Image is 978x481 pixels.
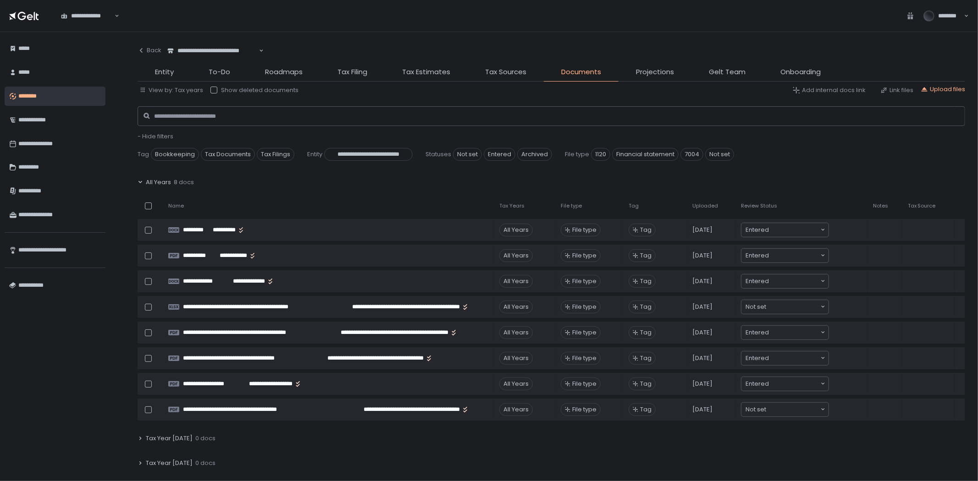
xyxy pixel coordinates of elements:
span: [DATE] [692,328,713,337]
span: File type [561,202,582,209]
span: To-Do [209,67,230,77]
span: [DATE] [692,277,713,285]
div: Back [138,46,161,55]
span: Tax Source [908,202,936,209]
span: [DATE] [692,405,713,414]
div: All Years [499,275,533,288]
div: All Years [499,301,533,313]
div: All Years [499,377,533,390]
span: Entered [746,277,769,286]
span: Tax Filing [337,67,367,77]
span: Tag [640,380,652,388]
span: 8 docs [174,178,194,186]
span: Entity [155,67,174,77]
div: All Years [499,249,533,262]
span: Entered [746,379,769,388]
span: File type [572,328,597,337]
span: File type [572,405,597,414]
span: Tag [640,328,652,337]
span: Entered [746,354,769,363]
span: Not set [746,405,766,414]
button: - Hide filters [138,132,173,141]
div: All Years [499,403,533,416]
span: Tag [629,202,639,209]
span: [DATE] [692,226,713,234]
span: Entered [746,225,769,235]
div: All Years [499,352,533,365]
span: Tax Years [499,202,525,209]
span: File type [572,226,597,234]
input: Search for option [769,354,820,363]
span: Not set [453,148,482,161]
button: Upload files [921,85,965,93]
span: All Years [146,178,171,186]
span: [DATE] [692,380,713,388]
div: Search for option [741,223,829,237]
span: Tag [138,150,149,159]
span: Notes [873,202,888,209]
span: Tag [640,303,652,311]
span: Financial statement [612,148,679,161]
span: 0 docs [195,434,215,443]
div: Search for option [741,326,829,339]
div: Search for option [741,377,829,391]
span: Not set [705,148,734,161]
div: Search for option [161,41,264,60]
div: Search for option [55,6,119,25]
input: Search for option [769,379,820,388]
span: 1120 [591,148,610,161]
div: Search for option [741,403,829,416]
button: View by: Tax years [139,86,203,94]
input: Search for option [113,11,114,21]
span: File type [572,251,597,260]
span: Tag [640,226,652,234]
span: Entered [746,251,769,260]
span: Bookkeeping [151,148,199,161]
div: All Years [499,224,533,236]
span: File type [572,380,597,388]
input: Search for option [769,277,820,286]
span: Tag [640,251,652,260]
span: Uploaded [692,202,718,209]
div: Search for option [741,300,829,314]
div: Search for option [741,351,829,365]
div: Search for option [741,274,829,288]
span: Tax Filings [257,148,294,161]
span: [DATE] [692,354,713,362]
span: Projections [636,67,674,77]
span: Entered [484,148,515,161]
span: Entered [746,328,769,337]
input: Search for option [769,225,820,235]
span: Tag [640,277,652,285]
input: Search for option [769,328,820,337]
span: [DATE] [692,303,713,311]
span: Tax Documents [201,148,255,161]
span: Archived [517,148,552,161]
span: File type [565,150,589,159]
span: File type [572,303,597,311]
span: File type [572,277,597,285]
span: 7004 [680,148,703,161]
span: Review Status [741,202,777,209]
span: Tax Estimates [402,67,450,77]
span: Tax Sources [485,67,526,77]
button: Link files [880,86,913,94]
span: Not set [746,302,766,312]
div: All Years [499,326,533,339]
button: Add internal docs link [793,86,866,94]
span: [DATE] [692,251,713,260]
span: Documents [561,67,601,77]
span: Tag [640,405,652,414]
span: Tax Year [DATE] [146,459,193,467]
button: Back [138,41,161,60]
span: Onboarding [780,67,821,77]
div: Search for option [741,249,829,262]
input: Search for option [766,405,820,414]
span: Tax Year [DATE] [146,434,193,443]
